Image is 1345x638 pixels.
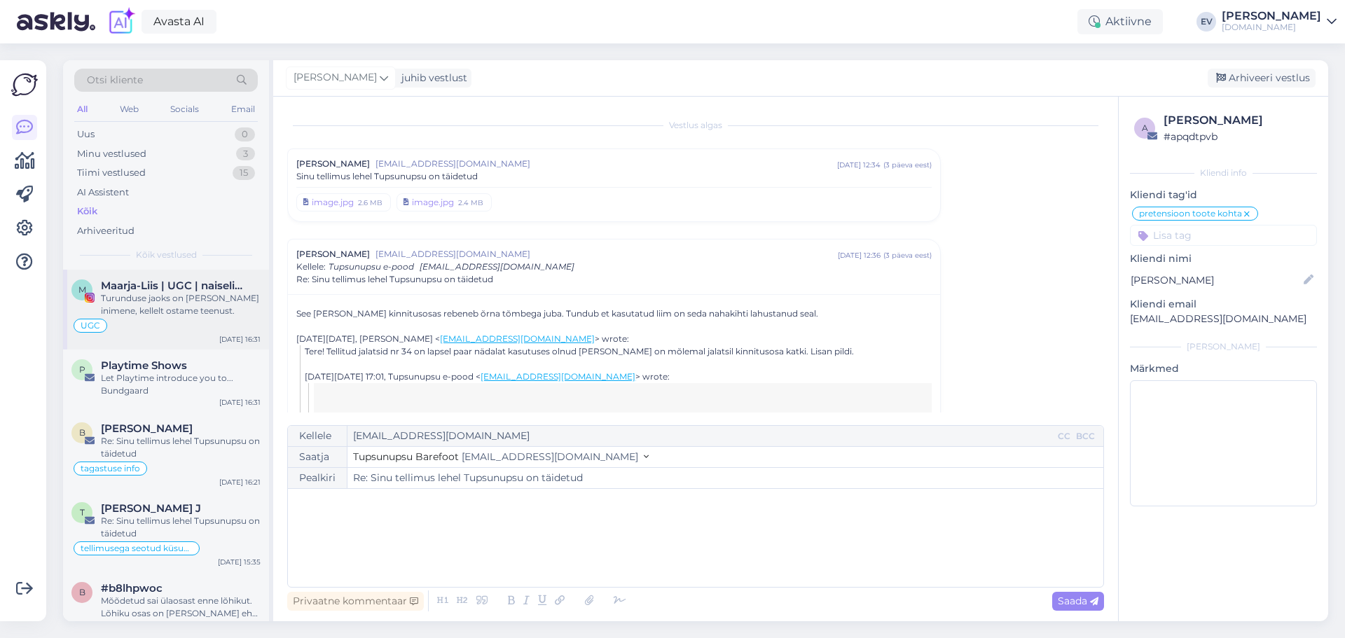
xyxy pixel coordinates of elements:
p: Kliendi email [1130,297,1317,312]
span: Re: Sinu tellimus lehel Tupsunupsu on täidetud [296,273,493,286]
div: Pealkiri [288,468,347,488]
div: [DATE] 15:35 [218,557,261,567]
span: Sinu tellimus lehel Tupsunupsu on täidetud [296,170,478,183]
div: Tere! Tellitud jalatsid nr 34 on lapsel paar nädalat kasutuses olnud [PERSON_NAME] on mõlemal jal... [305,345,931,370]
span: Tupsunupsu Barefoot [353,450,459,463]
div: 3 [236,147,255,161]
div: 2.6 MB [357,196,384,209]
p: Märkmed [1130,361,1317,376]
div: EV [1196,12,1216,32]
div: Mõõdetud sai ülaosast enne lõhikut. Lõhiku osas on [PERSON_NAME] ehk siis venib veel. [101,595,261,620]
a: Avasta AI [142,10,216,34]
span: [EMAIL_ADDRESS][DOMAIN_NAME] [375,158,837,170]
div: [DOMAIN_NAME] [1222,22,1321,33]
div: image.jpg [412,196,454,209]
div: Arhiveeritud [77,224,134,238]
span: Otsi kliente [87,73,143,88]
div: Socials [167,100,202,118]
div: ( 3 päeva eest ) [883,250,932,261]
a: [EMAIL_ADDRESS][DOMAIN_NAME] [440,333,595,344]
img: explore-ai [106,7,136,36]
div: [DATE][DATE] 17:01, Tupsunupsu e-pood < > wrote: [305,370,931,383]
span: Kõik vestlused [136,249,197,261]
span: Birgit Õigus [101,422,193,435]
div: CC [1055,430,1073,443]
span: [PERSON_NAME] [296,248,370,261]
a: [PERSON_NAME][DOMAIN_NAME] [1222,11,1337,33]
span: [PERSON_NAME] [296,158,370,170]
div: [DATE] 16:31 [219,397,261,408]
span: Maarja-Liis | UGC | naiselikkus | tervis | ilu | reisimine [101,279,247,292]
span: T [80,507,85,518]
div: Re: Sinu tellimus lehel Tupsunupsu on täidetud [101,515,261,540]
div: ( 3 päeva eest ) [883,160,932,170]
div: 0 [235,127,255,141]
p: Kliendi tag'id [1130,188,1317,202]
span: M [78,284,86,295]
div: Privaatne kommentaar [287,592,424,611]
div: [PERSON_NAME] [1222,11,1321,22]
div: Kellele [288,426,347,446]
div: Kliendi info [1130,167,1317,179]
div: [DATE] 12:34 [837,160,881,170]
div: Aktiivne [1077,9,1163,34]
span: #b8lhpwoc [101,582,163,595]
div: Re: Sinu tellimus lehel Tupsunupsu on täidetud [101,435,261,460]
span: Playtime Shows [101,359,187,372]
span: B [79,427,85,438]
span: Kellele : [296,261,326,272]
div: Turunduse jaoks on [PERSON_NAME] inimene, kellelt ostame teenust. [101,292,261,317]
span: tagastuse info [81,464,140,473]
span: [EMAIL_ADDRESS][DOMAIN_NAME] [462,450,638,463]
div: Saatja [288,447,347,467]
div: Kõik [77,204,97,219]
input: Recepient... [347,426,1055,446]
div: Let Playtime introduce you to... Bundgaard [101,372,261,397]
div: Email [228,100,258,118]
span: [EMAIL_ADDRESS][DOMAIN_NAME] [420,261,574,272]
div: 15 [233,166,255,180]
button: Tupsunupsu Barefoot [EMAIL_ADDRESS][DOMAIN_NAME] [353,450,649,464]
div: Arhiveeri vestlus [1208,69,1316,88]
div: All [74,100,90,118]
span: a [1142,123,1148,133]
span: [PERSON_NAME] [294,70,377,85]
a: [EMAIL_ADDRESS][DOMAIN_NAME] [481,371,635,382]
div: Vestlus algas [287,119,1104,132]
div: [DATE] 16:21 [219,477,261,487]
p: [EMAIL_ADDRESS][DOMAIN_NAME] [1130,312,1317,326]
div: BCC [1073,430,1098,443]
div: [PERSON_NAME] [1130,340,1317,353]
input: Lisa tag [1130,225,1317,246]
div: [DATE] 16:31 [219,334,261,345]
span: Teele J [101,502,201,515]
input: Lisa nimi [1131,272,1301,288]
span: tellimusega seotud küsumus [81,544,193,553]
span: Tupsunupsu e-pood [329,261,414,272]
input: Write subject here... [347,468,1103,488]
span: b [79,587,85,597]
span: P [79,364,85,375]
span: Saada [1058,595,1098,607]
span: pretensioon toote kohta [1139,209,1242,218]
span: [EMAIL_ADDRESS][DOMAIN_NAME] [375,248,838,261]
div: [PERSON_NAME] [1164,112,1313,129]
div: Tiimi vestlused [77,166,146,180]
p: Kliendi nimi [1130,251,1317,266]
div: # apqdtpvb [1164,129,1313,144]
div: Minu vestlused [77,147,146,161]
div: 2.4 MB [457,196,485,209]
div: [DATE] 12:36 [838,250,881,261]
div: juhib vestlust [396,71,467,85]
img: Askly Logo [11,71,38,98]
div: image.jpg [312,196,354,209]
div: AI Assistent [77,186,129,200]
div: Uus [77,127,95,141]
div: Web [117,100,142,118]
span: UGC [81,321,100,330]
